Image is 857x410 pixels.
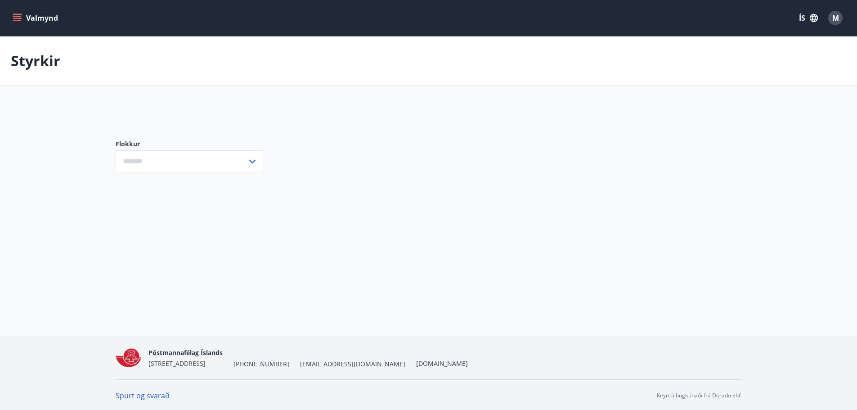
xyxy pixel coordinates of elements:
[794,10,823,26] button: ÍS
[825,7,846,29] button: M
[148,348,223,357] span: Póstmannafélag Íslands
[148,359,206,368] span: [STREET_ADDRESS]
[116,348,142,368] img: O3o1nJ8eM3PMOrsSKnNOqbpShyNn13yv6lwsXuDL.png
[416,359,468,368] a: [DOMAIN_NAME]
[300,360,405,369] span: [EMAIL_ADDRESS][DOMAIN_NAME]
[233,360,289,369] span: [PHONE_NUMBER]
[116,140,264,149] label: Flokkur
[11,51,60,71] p: Styrkir
[11,10,62,26] button: menu
[657,392,742,400] p: Keyrt á hugbúnaði frá Dorado ehf.
[832,13,839,23] span: M
[116,391,170,401] a: Spurt og svarað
